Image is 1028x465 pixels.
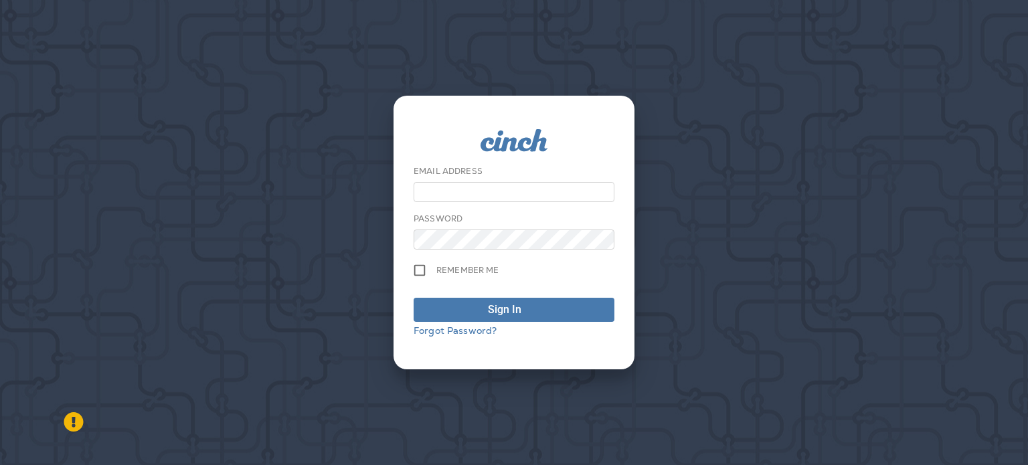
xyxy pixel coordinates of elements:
[488,302,521,318] div: Sign In
[414,324,497,337] a: Forgot Password?
[414,298,614,322] button: Sign In
[414,166,483,177] label: Email Address
[414,213,462,224] label: Password
[436,265,499,276] span: Remember me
